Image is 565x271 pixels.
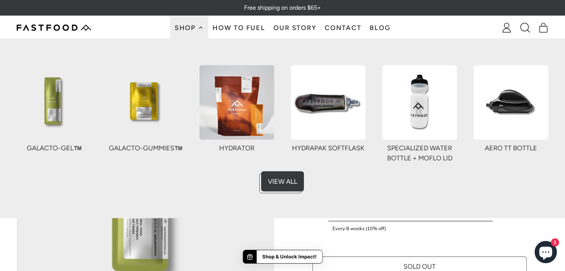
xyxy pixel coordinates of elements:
[170,16,208,39] button: Shop
[403,262,436,271] span: Sold Out
[321,16,366,39] a: Contact
[208,16,269,39] a: How To Fuel
[175,25,198,31] span: Shop
[269,16,321,39] a: Our Story
[366,16,395,39] a: Blog
[532,241,559,265] inbox-online-store-chat: Shopify online store chat
[17,25,91,31] img: Fastfood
